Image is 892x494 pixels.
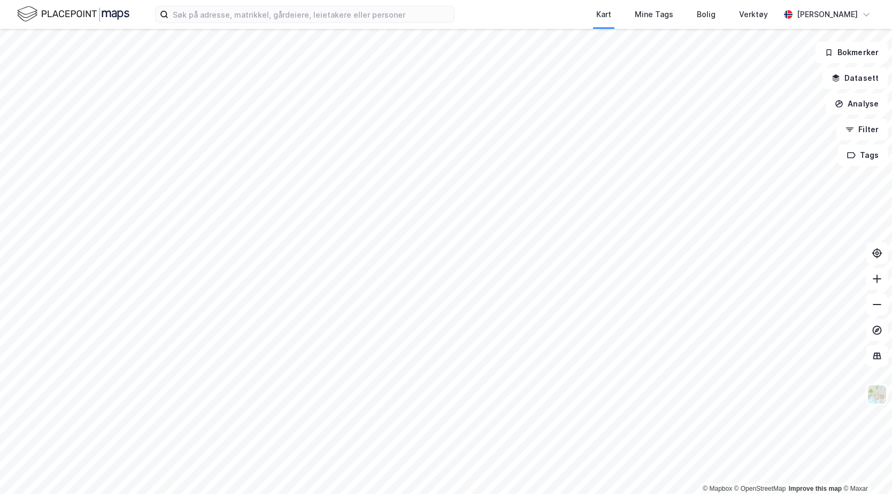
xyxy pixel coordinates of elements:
img: logo.f888ab2527a4732fd821a326f86c7f29.svg [17,5,129,24]
div: [PERSON_NAME] [797,8,858,21]
div: Verktøy [739,8,768,21]
a: Improve this map [789,485,842,492]
input: Søk på adresse, matrikkel, gårdeiere, leietakere eller personer [168,6,454,22]
div: Kart [596,8,611,21]
button: Bokmerker [816,42,888,63]
button: Tags [838,145,888,166]
button: Filter [836,119,888,140]
a: OpenStreetMap [734,485,786,492]
button: Datasett [822,67,888,89]
iframe: Chat Widget [839,443,892,494]
div: Bolig [697,8,716,21]
button: Analyse [826,93,888,115]
div: Mine Tags [635,8,673,21]
a: Mapbox [703,485,732,492]
img: Z [867,384,887,405]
